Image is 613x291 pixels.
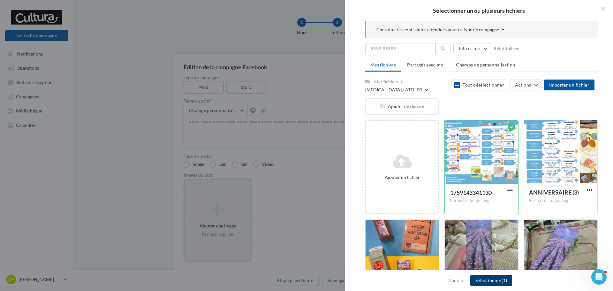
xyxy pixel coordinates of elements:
button: Annuler [446,277,468,284]
div: Ajouter un dossier [366,103,438,110]
span: Actions [515,82,531,88]
div: [MEDICAL_DATA] / ATELIER [365,87,422,93]
button: Actions [510,80,541,90]
span: Importer un fichier [549,82,589,88]
span: Consulter les contraintes attendues pour ce type de campagne [376,27,499,33]
span: Partagés avec moi [407,62,445,67]
div: Ajouter un fichier [369,174,436,180]
button: Consulter les contraintes attendues pour ce type de campagne [376,26,505,34]
iframe: Intercom live chat [591,269,607,285]
button: Filtrer par [453,43,491,54]
span: ANNIVERSAIRE (3) [529,189,579,196]
h2: Sélectionner un ou plusieurs fichiers [355,8,603,13]
button: Réinitialiser [491,45,522,52]
button: Importer un fichier [544,80,594,90]
span: Mes fichiers [370,62,396,67]
div: Format d'image: png [450,198,513,204]
span: 1759143341130 [450,189,492,196]
button: Sélectionner(1) [470,275,512,286]
span: Champs de personnalisation [456,62,515,67]
div: Mes fichiers [374,79,398,85]
span: (1) [502,278,507,283]
button: Tout désélectionner [451,80,507,90]
div: Format d'image: png [529,198,592,203]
